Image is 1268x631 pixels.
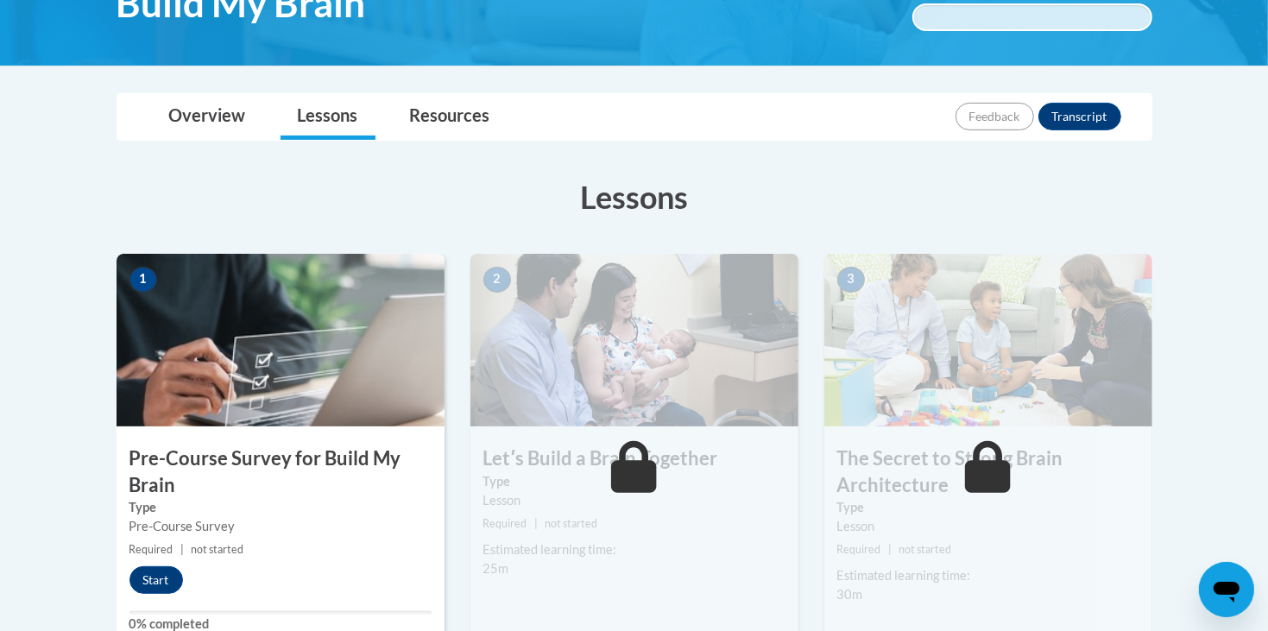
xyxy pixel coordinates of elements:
span: not started [545,517,597,530]
div: Estimated learning time: [483,540,785,559]
a: Lessons [281,94,375,140]
span: Required [129,543,173,556]
a: Resources [393,94,508,140]
span: 25m [483,561,509,576]
a: Overview [152,94,263,140]
button: Feedback [956,103,1034,130]
span: 30m [837,587,863,602]
label: Type [837,498,1139,517]
h3: Lessons [117,175,1152,218]
span: | [180,543,184,556]
span: not started [899,543,951,556]
div: Lesson [483,491,785,510]
h3: The Secret to Strong Brain Architecture [824,445,1152,499]
iframe: Button to launch messaging window [1199,562,1254,617]
h3: Pre-Course Survey for Build My Brain [117,445,445,499]
span: 1 [129,267,157,293]
span: Required [483,517,527,530]
img: Course Image [824,254,1152,426]
span: Required [837,543,881,556]
div: Pre-Course Survey [129,517,432,536]
span: 3 [837,267,865,293]
img: Course Image [470,254,798,426]
span: not started [191,543,243,556]
div: Estimated learning time: [837,566,1139,585]
h3: Letʹs Build a Brain Together [470,445,798,472]
label: Type [129,498,432,517]
span: 2 [483,267,511,293]
button: Start [129,566,183,594]
label: Type [483,472,785,491]
button: Transcript [1038,103,1121,130]
img: Course Image [117,254,445,426]
span: | [534,517,538,530]
span: | [888,543,892,556]
div: Lesson [837,517,1139,536]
